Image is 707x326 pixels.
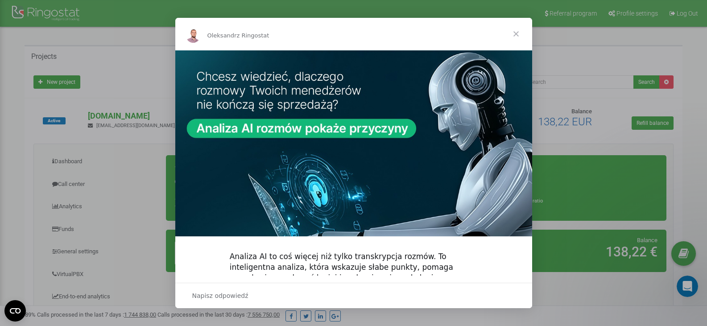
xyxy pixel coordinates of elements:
button: Open CMP widget [4,300,26,322]
div: Otwórz rozmowę i odpowiedz [175,283,532,308]
img: Profile image for Oleksandr [186,29,200,43]
span: Napisz odpowiedź [192,290,248,301]
div: Analiza AI to coś więcej niż tylko transkrypcja rozmów. To inteligentna analiza, która wskazuje s... [230,252,478,283]
span: Zamknij [500,18,532,50]
span: z Ringostat [236,32,269,39]
span: Oleksandr [207,32,237,39]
